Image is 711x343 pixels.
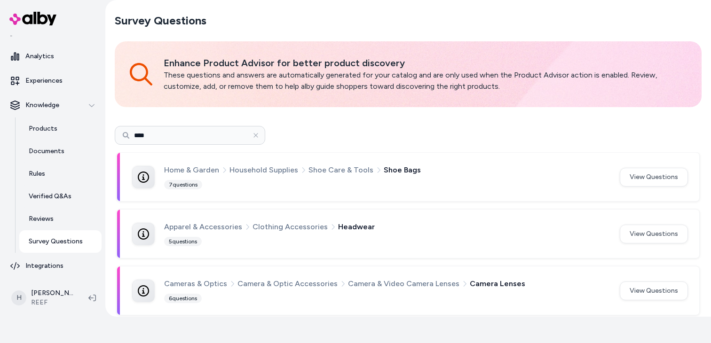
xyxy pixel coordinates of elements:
[25,261,63,271] p: Integrations
[620,168,688,187] button: View Questions
[348,278,459,290] span: Camera & Video Camera Lenses
[164,221,242,233] span: Apparel & Accessories
[19,140,102,163] a: Documents
[25,52,54,61] p: Analytics
[19,117,102,140] a: Products
[19,230,102,253] a: Survey Questions
[4,70,102,92] a: Experiences
[164,70,687,92] p: These questions and answers are automatically generated for your catalog and are only used when t...
[470,278,525,290] span: Camera Lenses
[19,163,102,185] a: Rules
[29,147,64,156] p: Documents
[308,164,373,176] span: Shoe Care & Tools
[4,94,102,117] button: Knowledge
[384,164,421,176] span: Shoe Bags
[164,294,202,303] div: 6 questions
[164,237,202,246] div: 5 questions
[25,76,63,86] p: Experiences
[4,255,102,277] a: Integrations
[31,298,73,307] span: REEF
[164,164,219,176] span: Home & Garden
[338,221,375,233] span: Headwear
[115,13,206,28] h2: Survey Questions
[253,221,328,233] span: Clothing Accessories
[164,180,202,189] div: 7 questions
[29,214,54,224] p: Reviews
[164,278,227,290] span: Cameras & Optics
[29,169,45,179] p: Rules
[9,12,56,25] img: alby Logo
[164,56,687,70] p: Enhance Product Advisor for better product discovery
[237,278,338,290] span: Camera & Optic Accessories
[31,288,73,298] p: [PERSON_NAME]
[29,192,71,201] p: Verified Q&As
[29,124,57,133] p: Products
[4,45,102,68] a: Analytics
[11,290,26,305] span: H
[19,208,102,230] a: Reviews
[229,164,298,176] span: Household Supplies
[19,185,102,208] a: Verified Q&As
[25,101,59,110] p: Knowledge
[620,281,688,300] button: View Questions
[29,237,83,246] p: Survey Questions
[6,283,81,313] button: H[PERSON_NAME]REEF
[620,225,688,243] button: View Questions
